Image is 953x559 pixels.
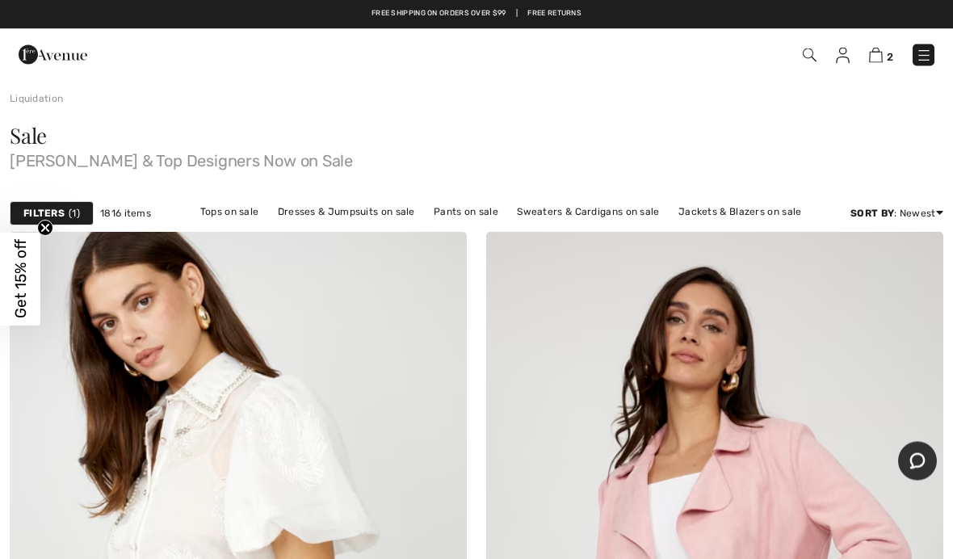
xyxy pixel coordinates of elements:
[37,221,53,237] button: Close teaser
[869,45,893,65] a: 2
[916,48,932,64] img: Menu
[19,39,87,71] img: 1ère Avenue
[803,48,817,62] img: Search
[426,202,506,223] a: Pants on sale
[509,202,667,223] a: Sweaters & Cardigans on sale
[887,51,893,63] span: 2
[527,8,581,19] a: Free Returns
[372,8,506,19] a: Free shipping on orders over $99
[898,442,937,482] iframe: Opens a widget where you can chat to one of our agents
[850,207,943,221] div: : Newest
[10,122,47,150] span: Sale
[192,202,267,223] a: Tops on sale
[100,207,151,221] span: 1816 items
[670,202,810,223] a: Jackets & Blazers on sale
[69,207,80,221] span: 1
[19,46,87,61] a: 1ère Avenue
[836,48,850,64] img: My Info
[11,240,30,319] span: Get 15% off
[10,94,63,105] a: Liquidation
[490,223,594,244] a: Outerwear on sale
[516,8,518,19] span: |
[869,48,883,63] img: Shopping Bag
[407,223,487,244] a: Skirts on sale
[10,147,943,170] span: [PERSON_NAME] & Top Designers Now on Sale
[23,207,65,221] strong: Filters
[850,208,894,220] strong: Sort By
[270,202,423,223] a: Dresses & Jumpsuits on sale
